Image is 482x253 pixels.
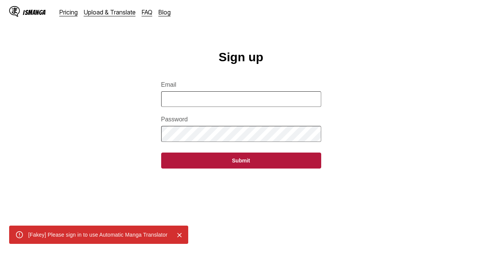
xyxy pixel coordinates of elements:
[9,6,20,17] img: IsManga Logo
[161,81,321,88] label: Email
[219,50,263,64] h1: Sign up
[59,8,78,16] a: Pricing
[9,6,59,18] a: IsManga LogoIsManga
[23,9,46,16] div: IsManga
[142,8,152,16] a: FAQ
[161,116,321,123] label: Password
[84,8,136,16] a: Upload & Translate
[161,153,321,169] button: Submit
[159,8,171,16] a: Blog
